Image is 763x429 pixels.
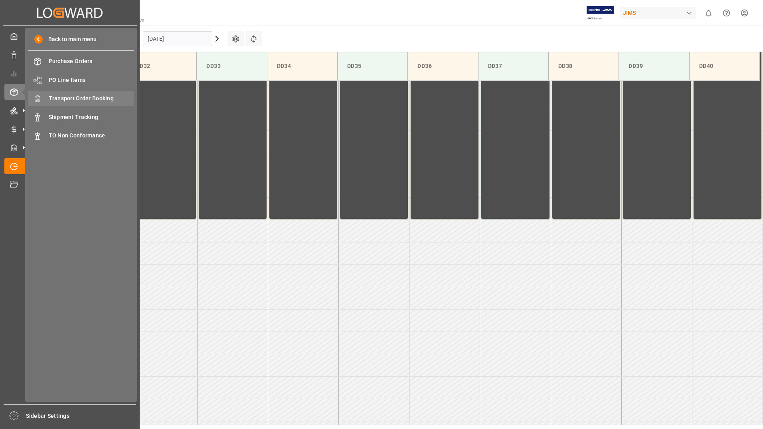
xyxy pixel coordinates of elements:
[718,4,735,22] button: Help Center
[555,59,612,73] div: DD38
[344,59,401,73] div: DD35
[4,66,135,81] a: My Reports
[28,72,134,87] a: PO Line Items
[28,54,134,69] a: Purchase Orders
[28,91,134,106] a: Transport Order Booking
[28,128,134,143] a: TO Non Conformance
[700,4,718,22] button: show 0 new notifications
[143,31,212,46] input: DD-MM-YYYY
[49,94,134,103] span: Transport Order Booking
[28,109,134,125] a: Shipment Tracking
[26,412,136,420] span: Sidebar Settings
[587,6,614,20] img: Exertis%20JAM%20-%20Email%20Logo.jpg_1722504956.jpg
[4,28,135,44] a: My Cockpit
[485,59,542,73] div: DD37
[49,131,134,140] span: TO Non Conformance
[133,59,190,73] div: DD32
[49,113,134,121] span: Shipment Tracking
[620,5,700,20] button: JIMS
[43,35,97,44] span: Back to main menu
[49,76,134,84] span: PO Line Items
[620,7,696,19] div: JIMS
[203,59,260,73] div: DD33
[4,177,135,193] a: Document Management
[4,158,135,174] a: Timeslot Management V2
[49,57,134,66] span: Purchase Orders
[4,47,135,62] a: Data Management
[696,59,753,73] div: DD40
[414,59,471,73] div: DD36
[274,59,331,73] div: DD34
[625,59,682,73] div: DD39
